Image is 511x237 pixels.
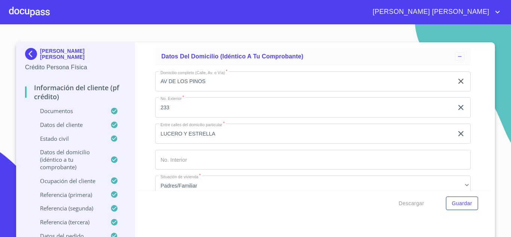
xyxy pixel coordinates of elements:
p: Datos del domicilio (idéntico a tu comprobante) [25,148,110,171]
button: clear input [456,103,465,112]
p: Documentos [25,107,110,115]
button: Descargar [396,197,427,210]
p: Referencia (primera) [25,191,110,198]
div: Datos del domicilio (idéntico a tu comprobante) [155,48,471,66]
img: Docupass spot blue [25,48,40,60]
button: account of current user [367,6,502,18]
button: Guardar [446,197,478,210]
p: Estado Civil [25,135,110,142]
button: clear input [456,77,465,86]
p: Ocupación del Cliente [25,177,110,185]
span: [PERSON_NAME] [PERSON_NAME] [367,6,493,18]
p: [PERSON_NAME] [PERSON_NAME] [40,48,126,60]
p: Crédito Persona Física [25,63,126,72]
p: Referencia (segunda) [25,204,110,212]
p: Datos del cliente [25,121,110,128]
button: clear input [456,129,465,138]
p: Información del cliente (PF crédito) [25,83,126,101]
p: Referencia (tercera) [25,218,110,226]
div: [PERSON_NAME] [PERSON_NAME] [25,48,126,63]
span: Datos del domicilio (idéntico a tu comprobante) [161,53,303,60]
div: Padres/Familiar [155,176,471,196]
span: Guardar [452,199,472,208]
span: Descargar [399,199,424,208]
